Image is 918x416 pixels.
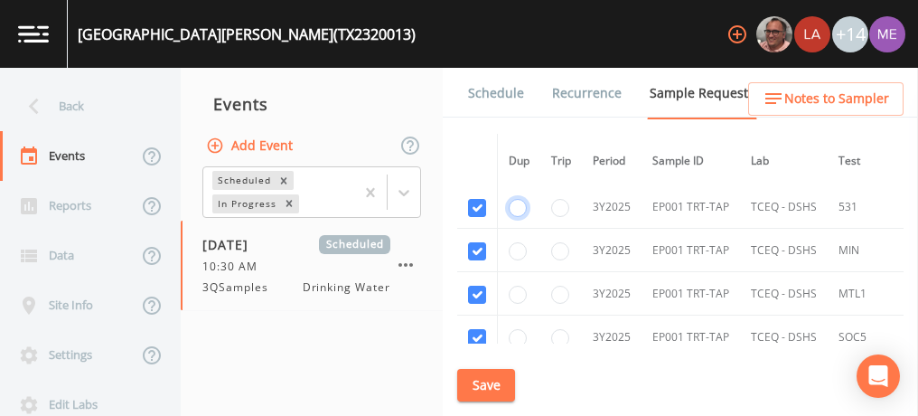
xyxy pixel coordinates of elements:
[498,134,541,189] th: Dup
[465,118,508,169] a: Forms
[642,134,740,189] th: Sample ID
[740,272,828,316] td: TCEQ - DSHS
[784,88,889,110] span: Notes to Sampler
[181,221,443,311] a: [DATE]Scheduled10:30 AM3QSamplesDrinking Water
[582,185,642,229] td: 3Y2025
[202,279,279,296] span: 3QSamples
[828,134,902,189] th: Test
[794,16,830,52] img: cf6e799eed601856facf0d2563d1856d
[465,68,527,118] a: Schedule
[303,279,390,296] span: Drinking Water
[212,194,279,213] div: In Progress
[274,171,294,190] div: Remove Scheduled
[828,185,902,229] td: 531
[740,185,828,229] td: TCEQ - DSHS
[582,229,642,272] td: 3Y2025
[582,272,642,316] td: 3Y2025
[642,185,740,229] td: EP001 TRT-TAP
[756,16,792,52] img: e2d790fa78825a4bb76dcb6ab311d44c
[202,129,300,163] button: Add Event
[582,134,642,189] th: Period
[828,272,902,316] td: MTL1
[755,16,793,52] div: Mike Franklin
[18,25,49,43] img: logo
[793,16,831,52] div: Lauren Saenz
[202,235,261,254] span: [DATE]
[549,68,624,118] a: Recurrence
[540,134,582,189] th: Trip
[748,82,904,116] button: Notes to Sampler
[457,369,515,402] button: Save
[181,81,443,127] div: Events
[582,316,642,359] td: 3Y2025
[828,316,902,359] td: SOC5
[319,235,390,254] span: Scheduled
[740,134,828,189] th: Lab
[780,68,857,118] a: COC Details
[869,16,905,52] img: d4d65db7c401dd99d63b7ad86343d265
[647,68,757,119] a: Sample Requests
[202,259,268,275] span: 10:30 AM
[279,194,299,213] div: Remove In Progress
[642,316,740,359] td: EP001 TRT-TAP
[642,229,740,272] td: EP001 TRT-TAP
[642,272,740,316] td: EP001 TRT-TAP
[832,16,868,52] div: +14
[828,229,902,272] td: MIN
[740,229,828,272] td: TCEQ - DSHS
[78,24,416,45] div: [GEOGRAPHIC_DATA][PERSON_NAME] (TX2320013)
[740,316,828,359] td: TCEQ - DSHS
[857,355,900,398] div: Open Intercom Messenger
[212,171,274,190] div: Scheduled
